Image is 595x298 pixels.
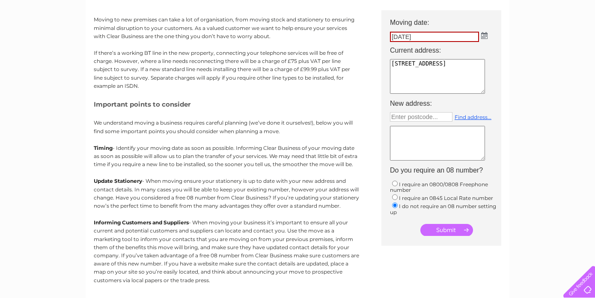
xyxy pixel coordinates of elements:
input: Submit [420,224,473,236]
div: Clear Business is a trading name of Verastar Limited (registered in [GEOGRAPHIC_DATA] No. 3667643... [96,5,500,42]
a: Telecoms [490,36,515,43]
a: 0333 014 3131 [434,4,493,15]
b: Informing Customers and Suppliers [94,219,189,226]
a: Blog [521,36,533,43]
p: - Identify your moving date as soon as possible. Informing Clear Business of your moving date as ... [94,144,359,169]
a: Log out [567,36,587,43]
th: Moving date: [386,10,506,29]
b: Timing [94,145,113,151]
td: I require an 0800/0808 Freephone number I require an 0845 Local Rate number I do not require an 0... [386,177,506,218]
p: - When moving your business it’s important to ensure all your current and potential customers and... [94,218,359,284]
a: Energy [466,36,485,43]
th: Current address: [386,44,506,57]
a: Contact [538,36,559,43]
p: Moving to new premises can take a lot of organisation, from moving stock and stationery to ensuri... [94,15,359,40]
img: ... [481,32,488,39]
p: We understand moving a business requires careful planning (we’ve done it ourselves!), below you w... [94,119,359,135]
img: logo.png [21,22,65,48]
p: If there’s a working BT line in the new property, connecting your telephone services will be free... [94,49,359,90]
b: Update Stationery [94,178,142,184]
a: Water [444,36,461,43]
h5: Important points to consider [94,101,359,108]
p: - When moving ensure your stationery is up to date with your new address and contact details. In ... [94,177,359,210]
th: New address: [386,97,506,110]
th: Do you require an 08 number? [386,164,506,177]
a: Find address... [455,114,491,120]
